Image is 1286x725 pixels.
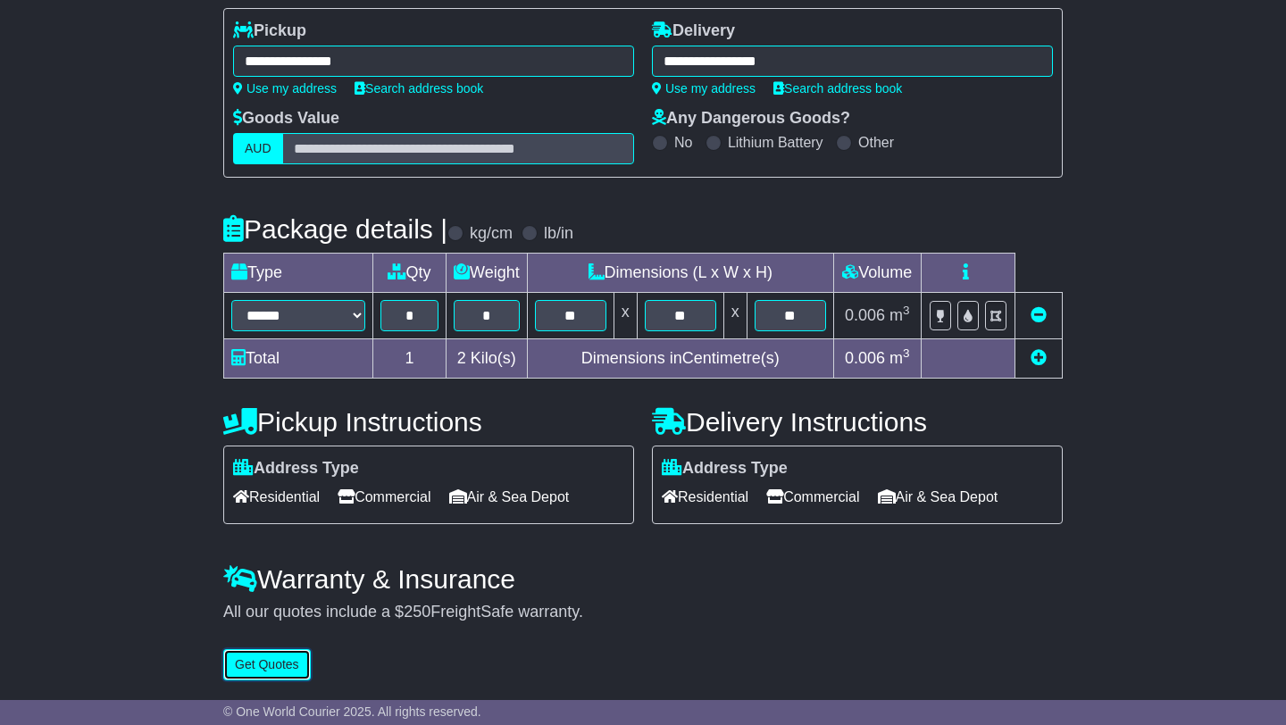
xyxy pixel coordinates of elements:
a: Add new item [1031,349,1047,367]
h4: Pickup Instructions [223,407,634,437]
span: Air & Sea Depot [449,483,570,511]
td: Qty [373,254,447,293]
span: 2 [457,349,466,367]
button: Get Quotes [223,649,311,680]
div: All our quotes include a $ FreightSafe warranty. [223,603,1063,622]
span: Commercial [766,483,859,511]
h4: Delivery Instructions [652,407,1063,437]
td: Kilo(s) [447,339,528,379]
span: © One World Courier 2025. All rights reserved. [223,704,481,719]
a: Use my address [652,81,756,96]
sup: 3 [903,304,910,317]
label: Other [858,134,894,151]
span: m [889,349,910,367]
label: Address Type [662,459,788,479]
span: Residential [662,483,748,511]
span: m [889,306,910,324]
td: Total [224,339,373,379]
a: Search address book [355,81,483,96]
label: lb/in [544,224,573,244]
label: AUD [233,133,283,164]
h4: Warranty & Insurance [223,564,1063,594]
label: Any Dangerous Goods? [652,109,850,129]
label: Delivery [652,21,735,41]
label: Lithium Battery [728,134,823,151]
sup: 3 [903,346,910,360]
td: Dimensions in Centimetre(s) [527,339,833,379]
label: Address Type [233,459,359,479]
span: 0.006 [845,306,885,324]
a: Remove this item [1031,306,1047,324]
td: Type [224,254,373,293]
h4: Package details | [223,214,447,244]
td: Dimensions (L x W x H) [527,254,833,293]
td: Volume [833,254,921,293]
label: kg/cm [470,224,513,244]
a: Search address book [773,81,902,96]
td: Weight [447,254,528,293]
span: Air & Sea Depot [878,483,998,511]
label: No [674,134,692,151]
a: Use my address [233,81,337,96]
span: 0.006 [845,349,885,367]
label: Goods Value [233,109,339,129]
label: Pickup [233,21,306,41]
td: x [614,293,637,339]
td: 1 [373,339,447,379]
td: x [723,293,747,339]
span: 250 [404,603,430,621]
span: Commercial [338,483,430,511]
span: Residential [233,483,320,511]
